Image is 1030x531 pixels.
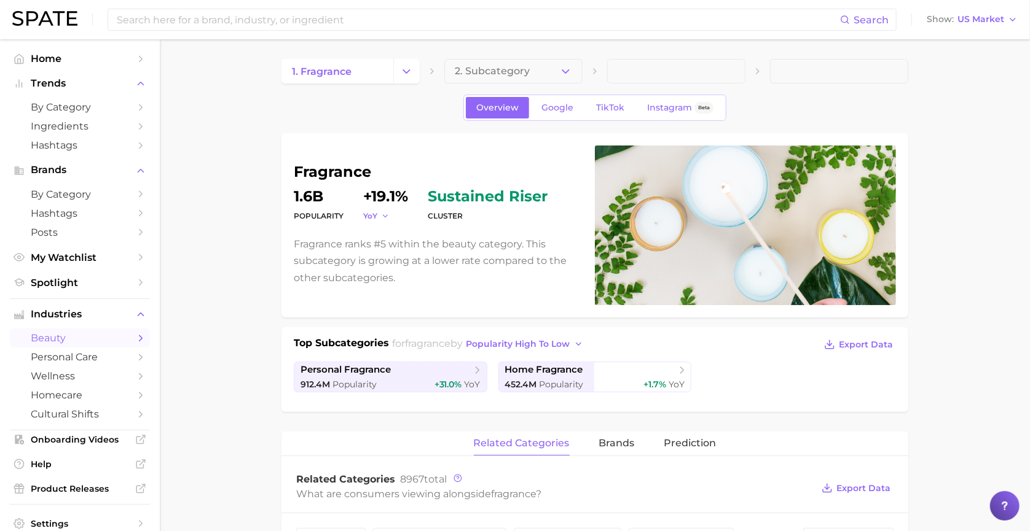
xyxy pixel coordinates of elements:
[531,97,584,118] a: Google
[31,309,129,320] span: Industries
[294,209,344,223] dt: Popularity
[821,336,896,353] button: Export Data
[10,455,150,473] a: Help
[10,273,150,292] a: Spotlight
[31,101,129,113] span: by Category
[10,248,150,267] a: My Watchlist
[363,189,408,204] dd: +19.1%
[10,430,150,449] a: Onboarding Videos
[31,165,129,176] span: Brands
[12,11,77,26] img: SPATE
[664,438,717,449] span: Prediction
[31,389,129,401] span: homecare
[10,347,150,366] a: personal care
[10,136,150,155] a: Hashtags
[10,405,150,424] a: cultural shifts
[301,364,391,376] span: personal fragrance
[10,117,150,136] a: Ingredients
[294,189,344,204] dd: 1.6b
[31,351,129,363] span: personal care
[393,59,420,83] button: Change Category
[294,362,487,392] a: personal fragrance912.4m Popularity+31.0% YoY
[10,98,150,117] a: by Category
[491,488,536,500] span: fragrance
[10,74,150,93] button: Trends
[466,339,570,349] span: popularity high to low
[31,434,129,445] span: Onboarding Videos
[363,211,390,221] button: YoY
[669,379,685,390] span: YoY
[31,207,129,219] span: Hashtags
[10,223,150,242] a: Posts
[463,336,587,352] button: popularity high to low
[444,59,583,83] button: 2. Subcategory
[31,252,129,263] span: My Watchlist
[428,189,548,204] span: sustained riser
[924,12,1021,28] button: ShowUS Market
[296,486,812,502] div: What are consumers viewing alongside ?
[647,103,692,113] span: Instagram
[505,364,583,376] span: home fragrance
[428,209,548,223] dt: cluster
[957,16,1004,23] span: US Market
[10,49,150,68] a: Home
[281,59,393,83] a: 1. fragrance
[819,479,894,497] button: Export Data
[540,379,584,390] span: Popularity
[637,97,724,118] a: InstagramBeta
[599,438,635,449] span: brands
[465,379,481,390] span: YoY
[31,53,129,64] span: Home
[927,16,954,23] span: Show
[10,386,150,405] a: homecare
[434,379,462,390] span: +31.0%
[10,479,150,498] a: Product Releases
[31,277,129,289] span: Spotlight
[31,459,129,470] span: Help
[31,188,129,200] span: by Category
[31,518,129,529] span: Settings
[31,332,129,344] span: beauty
[10,305,150,324] button: Industries
[31,120,129,132] span: Ingredients
[296,473,395,485] span: Related Categories
[10,328,150,347] a: beauty
[643,379,666,390] span: +1.7%
[839,339,893,350] span: Export Data
[294,236,580,286] p: Fragrance ranks #5 within the beauty category. This subcategory is growing at a lower rate compar...
[498,362,692,392] a: home fragrance452.4m Popularity+1.7% YoY
[400,473,424,485] span: 8967
[31,483,129,494] span: Product Releases
[10,366,150,386] a: wellness
[292,66,352,77] span: 1. fragrance
[332,379,377,390] span: Popularity
[301,379,330,390] span: 912.4m
[31,408,129,420] span: cultural shifts
[455,66,530,77] span: 2. Subcategory
[836,483,890,494] span: Export Data
[400,473,447,485] span: total
[31,78,129,89] span: Trends
[466,97,529,118] a: Overview
[31,227,129,238] span: Posts
[854,14,889,26] span: Search
[10,204,150,223] a: Hashtags
[10,185,150,204] a: by Category
[393,338,587,349] span: for by
[363,211,377,221] span: YoY
[294,165,580,179] h1: fragrance
[31,370,129,382] span: wellness
[31,139,129,151] span: Hashtags
[596,103,624,113] span: TikTok
[586,97,635,118] a: TikTok
[476,103,519,113] span: Overview
[698,103,710,113] span: Beta
[294,336,389,354] h1: Top Subcategories
[541,103,573,113] span: Google
[505,379,537,390] span: 452.4m
[406,338,451,349] span: fragrance
[116,9,840,30] input: Search here for a brand, industry, or ingredient
[10,161,150,179] button: Brands
[474,438,570,449] span: related categories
